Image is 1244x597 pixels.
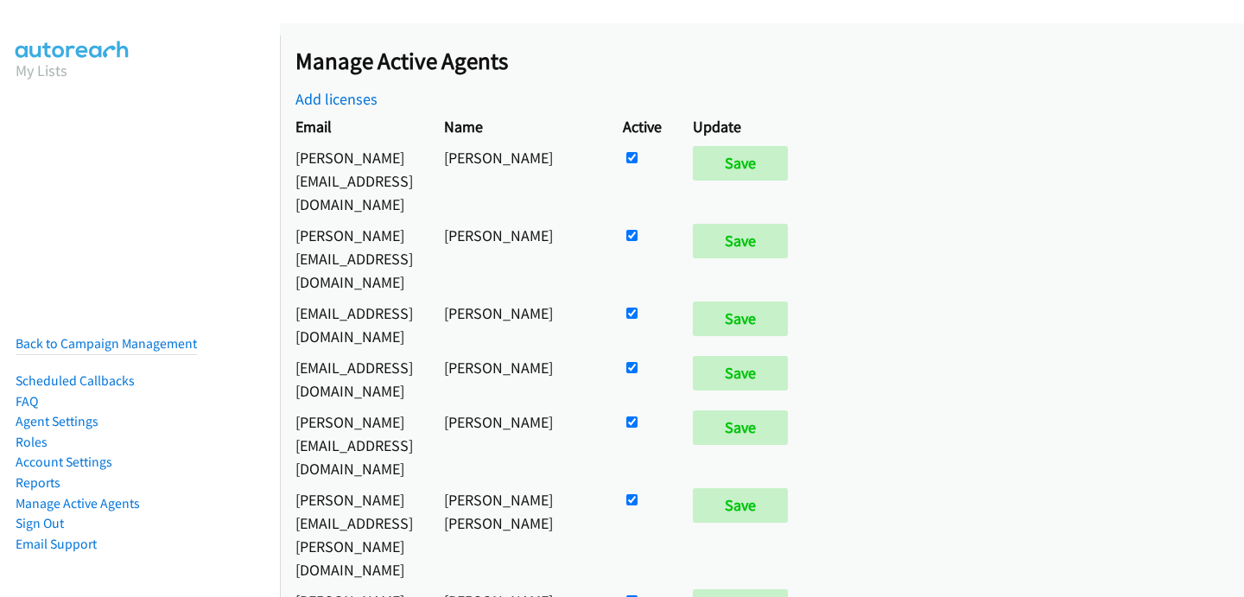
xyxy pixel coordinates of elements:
[16,495,140,511] a: Manage Active Agents
[280,297,428,352] td: [EMAIL_ADDRESS][DOMAIN_NAME]
[16,60,67,80] a: My Lists
[280,352,428,406] td: [EMAIL_ADDRESS][DOMAIN_NAME]
[428,142,607,219] td: [PERSON_NAME]
[280,484,428,585] td: [PERSON_NAME][EMAIL_ADDRESS][PERSON_NAME][DOMAIN_NAME]
[677,111,811,142] th: Update
[693,488,788,523] input: Save
[693,410,788,445] input: Save
[428,352,607,406] td: [PERSON_NAME]
[295,89,378,109] a: Add licenses
[280,142,428,219] td: [PERSON_NAME][EMAIL_ADDRESS][DOMAIN_NAME]
[16,536,97,552] a: Email Support
[16,454,112,470] a: Account Settings
[16,434,48,450] a: Roles
[693,356,788,391] input: Save
[280,406,428,484] td: [PERSON_NAME][EMAIL_ADDRESS][DOMAIN_NAME]
[428,219,607,297] td: [PERSON_NAME]
[1195,230,1244,367] iframe: Resource Center
[16,413,98,429] a: Agent Settings
[693,224,788,258] input: Save
[428,406,607,484] td: [PERSON_NAME]
[428,111,607,142] th: Name
[607,111,677,142] th: Active
[428,484,607,585] td: [PERSON_NAME] [PERSON_NAME]
[16,393,38,410] a: FAQ
[16,335,197,352] a: Back to Campaign Management
[16,372,135,389] a: Scheduled Callbacks
[295,47,1244,76] h2: Manage Active Agents
[693,302,788,336] input: Save
[280,111,428,142] th: Email
[16,515,64,531] a: Sign Out
[16,474,60,491] a: Reports
[280,219,428,297] td: [PERSON_NAME][EMAIL_ADDRESS][DOMAIN_NAME]
[693,146,788,181] input: Save
[1098,522,1231,584] iframe: Checklist
[428,297,607,352] td: [PERSON_NAME]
